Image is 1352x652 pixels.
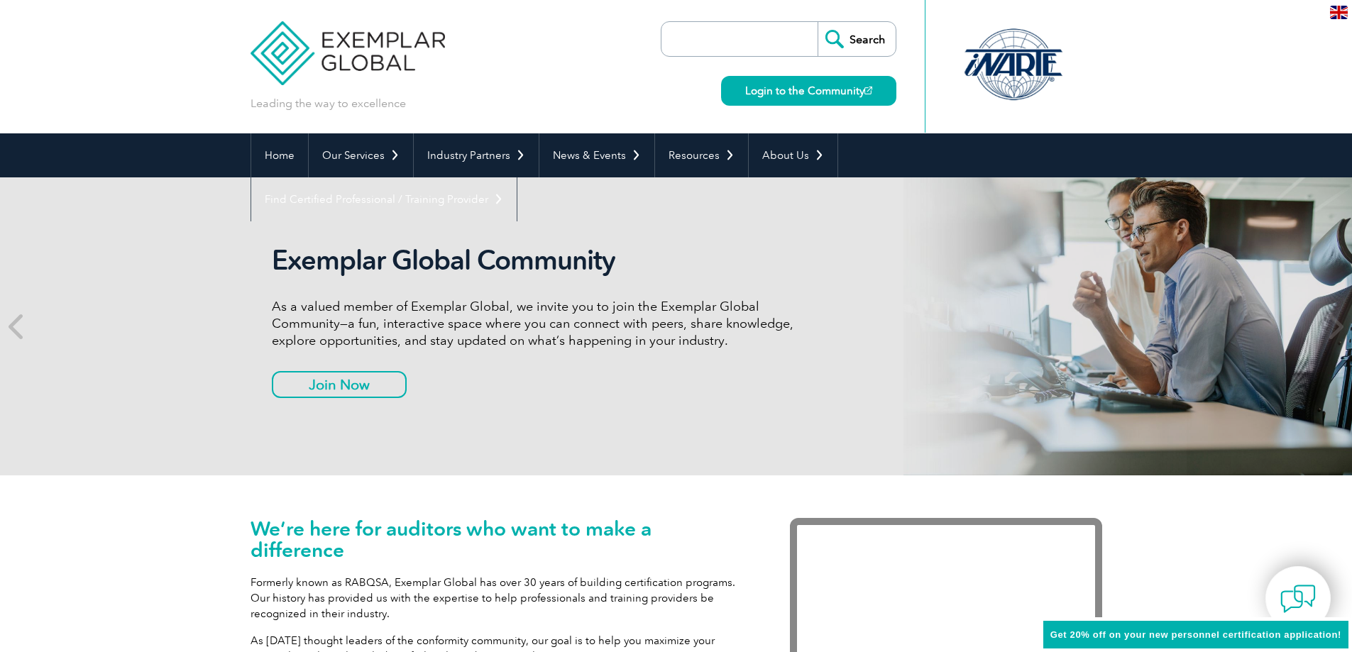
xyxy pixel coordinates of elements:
[655,133,748,177] a: Resources
[721,76,896,106] a: Login to the Community
[251,133,308,177] a: Home
[309,133,413,177] a: Our Services
[864,87,872,94] img: open_square.png
[1330,6,1348,19] img: en
[272,298,804,349] p: As a valued member of Exemplar Global, we invite you to join the Exemplar Global Community—a fun,...
[818,22,896,56] input: Search
[414,133,539,177] a: Industry Partners
[272,371,407,398] a: Join Now
[272,244,804,277] h2: Exemplar Global Community
[251,96,406,111] p: Leading the way to excellence
[251,177,517,221] a: Find Certified Professional / Training Provider
[1280,581,1316,617] img: contact-chat.png
[251,518,747,560] h1: We’re here for auditors who want to make a difference
[749,133,837,177] a: About Us
[1050,629,1341,640] span: Get 20% off on your new personnel certification application!
[539,133,654,177] a: News & Events
[251,575,747,621] p: Formerly known as RABQSA, Exemplar Global has over 30 years of building certification programs. O...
